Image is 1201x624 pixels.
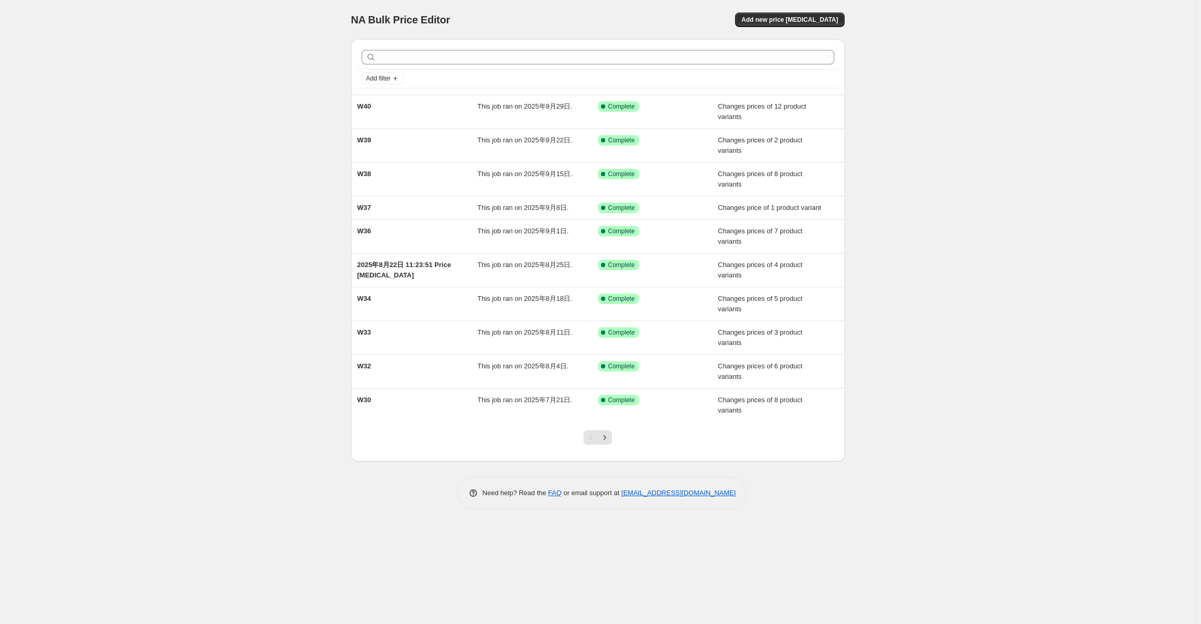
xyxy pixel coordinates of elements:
span: W40 [357,102,371,110]
span: Changes prices of 4 product variants [718,261,803,279]
span: Changes prices of 12 product variants [718,102,806,121]
span: W36 [357,227,371,235]
span: W30 [357,396,371,404]
span: Complete [608,396,635,404]
span: Changes prices of 7 product variants [718,227,803,245]
span: Complete [608,227,635,235]
span: Need help? Read the [483,489,549,497]
span: W34 [357,295,371,302]
span: Complete [608,204,635,212]
button: Add new price [MEDICAL_DATA] [735,12,844,27]
span: or email support at [562,489,621,497]
span: This job ran on 2025年8月25日. [477,261,572,269]
span: Complete [608,295,635,303]
span: This job ran on 2025年8月4日. [477,362,569,370]
span: W39 [357,136,371,144]
span: This job ran on 2025年9月1日. [477,227,569,235]
span: Changes prices of 8 product variants [718,170,803,188]
span: Complete [608,328,635,337]
span: Complete [608,170,635,178]
span: This job ran on 2025年9月15日. [477,170,572,178]
span: Add filter [366,74,391,83]
span: NA Bulk Price Editor [351,14,450,25]
span: This job ran on 2025年7月21日. [477,396,572,404]
button: Next [597,430,612,445]
span: W33 [357,328,371,336]
span: Complete [608,261,635,269]
span: This job ran on 2025年9月8日. [477,204,569,211]
button: Add filter [362,72,403,85]
span: Changes prices of 5 product variants [718,295,803,313]
nav: Pagination [583,430,612,445]
span: This job ran on 2025年9月22日. [477,136,572,144]
span: Complete [608,102,635,111]
span: Changes prices of 2 product variants [718,136,803,154]
a: [EMAIL_ADDRESS][DOMAIN_NAME] [621,489,736,497]
span: Changes prices of 3 product variants [718,328,803,347]
span: 2025年8月22日 11:23:51 Price [MEDICAL_DATA] [357,261,451,279]
span: Changes price of 1 product variant [718,204,821,211]
span: This job ran on 2025年9月29日. [477,102,572,110]
span: W37 [357,204,371,211]
a: FAQ [548,489,562,497]
span: W32 [357,362,371,370]
span: Complete [608,362,635,370]
span: This job ran on 2025年8月11日. [477,328,572,336]
span: Add new price [MEDICAL_DATA] [741,16,838,24]
span: W38 [357,170,371,178]
span: Changes prices of 8 product variants [718,396,803,414]
span: Complete [608,136,635,144]
span: Changes prices of 6 product variants [718,362,803,380]
span: This job ran on 2025年8月18日. [477,295,572,302]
